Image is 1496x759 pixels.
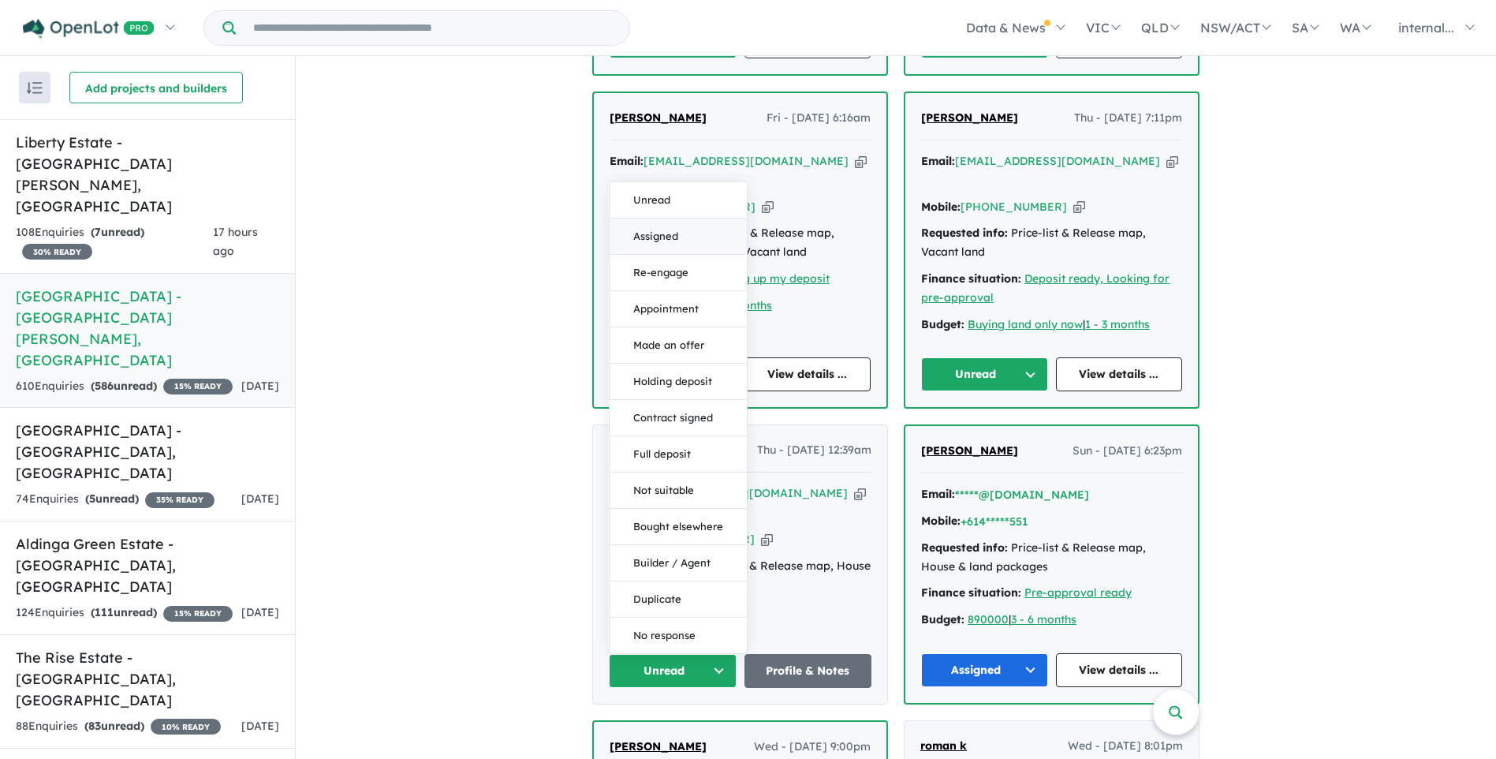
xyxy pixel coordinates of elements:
[754,738,871,757] span: Wed - [DATE] 9:00pm
[610,473,747,509] button: Not suitable
[610,739,707,753] span: [PERSON_NAME]
[767,109,871,128] span: Fri - [DATE] 6:16am
[610,182,747,219] button: Unread
[16,286,279,371] h5: [GEOGRAPHIC_DATA] - [GEOGRAPHIC_DATA][PERSON_NAME] , [GEOGRAPHIC_DATA]
[89,492,95,506] span: 5
[921,224,1182,262] div: Price-list & Release map, Vacant land
[609,181,748,654] div: Unread
[1074,109,1182,128] span: Thu - [DATE] 7:11pm
[609,654,737,688] button: Unread
[239,11,626,45] input: Try estate name, suburb, builder or developer
[69,72,243,103] button: Add projects and builders
[921,357,1048,391] button: Unread
[921,271,1021,286] strong: Finance situation:
[921,585,1021,600] strong: Finance situation:
[968,317,1083,331] a: Buying land only now
[241,719,279,733] span: [DATE]
[921,539,1182,577] div: Price-list & Release map, House & land packages
[968,612,1009,626] a: 890000
[84,719,144,733] strong: ( unread)
[610,545,747,581] button: Builder / Agent
[921,226,1008,240] strong: Requested info:
[16,377,233,396] div: 610 Enquir ies
[955,154,1160,168] a: [EMAIL_ADDRESS][DOMAIN_NAME]
[1085,317,1150,331] a: 1 - 3 months
[91,379,157,393] strong: ( unread)
[757,441,871,460] span: Thu - [DATE] 12:39am
[610,110,707,125] span: [PERSON_NAME]
[921,271,1170,305] u: Deposit ready, Looking for pre-approval
[241,492,279,506] span: [DATE]
[854,485,866,502] button: Copy
[610,364,747,400] button: Holding deposit
[610,436,747,473] button: Full deposit
[744,654,872,688] a: Profile & Notes
[22,244,92,260] span: 30 % READY
[610,154,644,168] strong: Email:
[855,153,867,170] button: Copy
[610,109,707,128] a: [PERSON_NAME]
[610,581,747,618] button: Duplicate
[1024,585,1132,600] a: Pre-approval ready
[610,327,747,364] button: Made an offer
[762,199,774,215] button: Copy
[88,719,101,733] span: 83
[921,540,1008,555] strong: Requested info:
[213,225,258,258] span: 17 hours ago
[151,719,221,735] span: 10 % READY
[1056,357,1183,391] a: View details ...
[921,514,961,528] strong: Mobile:
[610,509,747,545] button: Bought elsewhere
[921,110,1018,125] span: [PERSON_NAME]
[610,255,747,291] button: Re-engage
[16,717,221,736] div: 88 Enquir ies
[1056,653,1183,687] a: View details ...
[1166,153,1178,170] button: Copy
[761,531,773,548] button: Copy
[95,379,114,393] span: 586
[91,225,144,239] strong: ( unread)
[921,316,1182,335] div: |
[163,606,233,622] span: 15 % READY
[921,443,1018,458] span: [PERSON_NAME]
[16,490,215,509] div: 74 Enquir ies
[16,533,279,597] h5: Aldinga Green Estate - [GEOGRAPHIC_DATA] , [GEOGRAPHIC_DATA]
[921,653,1048,687] button: Assigned
[241,379,279,393] span: [DATE]
[921,154,955,168] strong: Email:
[610,618,747,653] button: No response
[610,400,747,436] button: Contract signed
[921,442,1018,461] a: [PERSON_NAME]
[1011,612,1076,626] a: 3 - 6 months
[163,379,233,394] span: 15 % READY
[16,604,233,623] div: 124 Enquir ies
[610,738,707,757] a: [PERSON_NAME]
[921,612,964,626] strong: Budget:
[920,737,967,756] a: roman k
[1073,442,1182,461] span: Sun - [DATE] 6:23pm
[713,271,830,286] a: Saving up my deposit
[241,605,279,619] span: [DATE]
[644,154,849,168] a: [EMAIL_ADDRESS][DOMAIN_NAME]
[961,200,1067,214] a: [PHONE_NUMBER]
[921,317,964,331] strong: Budget:
[91,605,157,619] strong: ( unread)
[921,487,955,501] strong: Email:
[921,109,1018,128] a: [PERSON_NAME]
[95,225,101,239] span: 7
[744,357,871,391] a: View details ...
[145,492,215,508] span: 35 % READY
[16,132,279,217] h5: Liberty Estate - [GEOGRAPHIC_DATA][PERSON_NAME] , [GEOGRAPHIC_DATA]
[920,738,967,753] span: roman k
[610,219,747,255] button: Assigned
[23,19,155,39] img: Openlot PRO Logo White
[921,200,961,214] strong: Mobile:
[16,223,213,261] div: 108 Enquir ies
[1398,20,1454,36] span: internal...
